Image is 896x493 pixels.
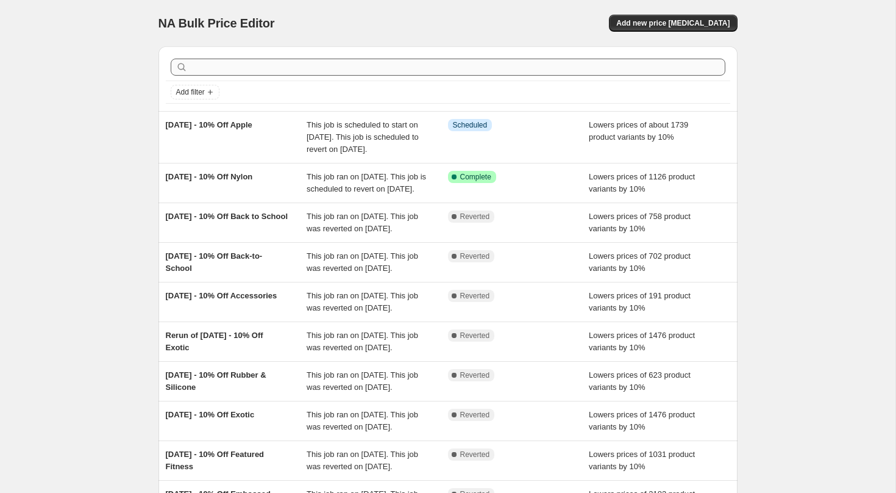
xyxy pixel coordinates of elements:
[307,120,419,154] span: This job is scheduled to start on [DATE]. This job is scheduled to revert on [DATE].
[307,291,418,312] span: This job ran on [DATE]. This job was reverted on [DATE].
[460,450,490,459] span: Reverted
[307,212,418,233] span: This job ran on [DATE]. This job was reverted on [DATE].
[307,410,418,431] span: This job ran on [DATE]. This job was reverted on [DATE].
[307,172,426,193] span: This job ran on [DATE]. This job is scheduled to revert on [DATE].
[616,18,730,28] span: Add new price [MEDICAL_DATA]
[589,331,695,352] span: Lowers prices of 1476 product variants by 10%
[307,450,418,471] span: This job ran on [DATE]. This job was reverted on [DATE].
[460,331,490,340] span: Reverted
[166,291,277,300] span: [DATE] - 10% Off Accessories
[589,450,695,471] span: Lowers prices of 1031 product variants by 10%
[166,172,253,181] span: [DATE] - 10% Off Nylon
[307,331,418,352] span: This job ran on [DATE]. This job was reverted on [DATE].
[166,450,265,471] span: [DATE] - 10% Off Featured Fitness
[460,172,491,182] span: Complete
[307,370,418,392] span: This job ran on [DATE]. This job was reverted on [DATE].
[460,410,490,420] span: Reverted
[460,291,490,301] span: Reverted
[589,120,688,142] span: Lowers prices of about 1739 product variants by 10%
[176,87,205,97] span: Add filter
[460,370,490,380] span: Reverted
[589,291,691,312] span: Lowers prices of 191 product variants by 10%
[589,212,691,233] span: Lowers prices of 758 product variants by 10%
[589,251,691,273] span: Lowers prices of 702 product variants by 10%
[460,251,490,261] span: Reverted
[166,410,255,419] span: [DATE] - 10% Off Exotic
[609,15,737,32] button: Add new price [MEDICAL_DATA]
[589,370,691,392] span: Lowers prices of 623 product variants by 10%
[589,172,695,193] span: Lowers prices of 1126 product variants by 10%
[460,212,490,221] span: Reverted
[166,251,263,273] span: [DATE] - 10% Off Back-to-School
[166,370,266,392] span: [DATE] - 10% Off Rubber & Silicone
[158,16,275,30] span: NA Bulk Price Editor
[166,120,252,129] span: [DATE] - 10% Off Apple
[166,212,288,221] span: [DATE] - 10% Off Back to School
[589,410,695,431] span: Lowers prices of 1476 product variants by 10%
[453,120,488,130] span: Scheduled
[171,85,219,99] button: Add filter
[166,331,263,352] span: Rerun of [DATE] - 10% Off Exotic
[307,251,418,273] span: This job ran on [DATE]. This job was reverted on [DATE].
